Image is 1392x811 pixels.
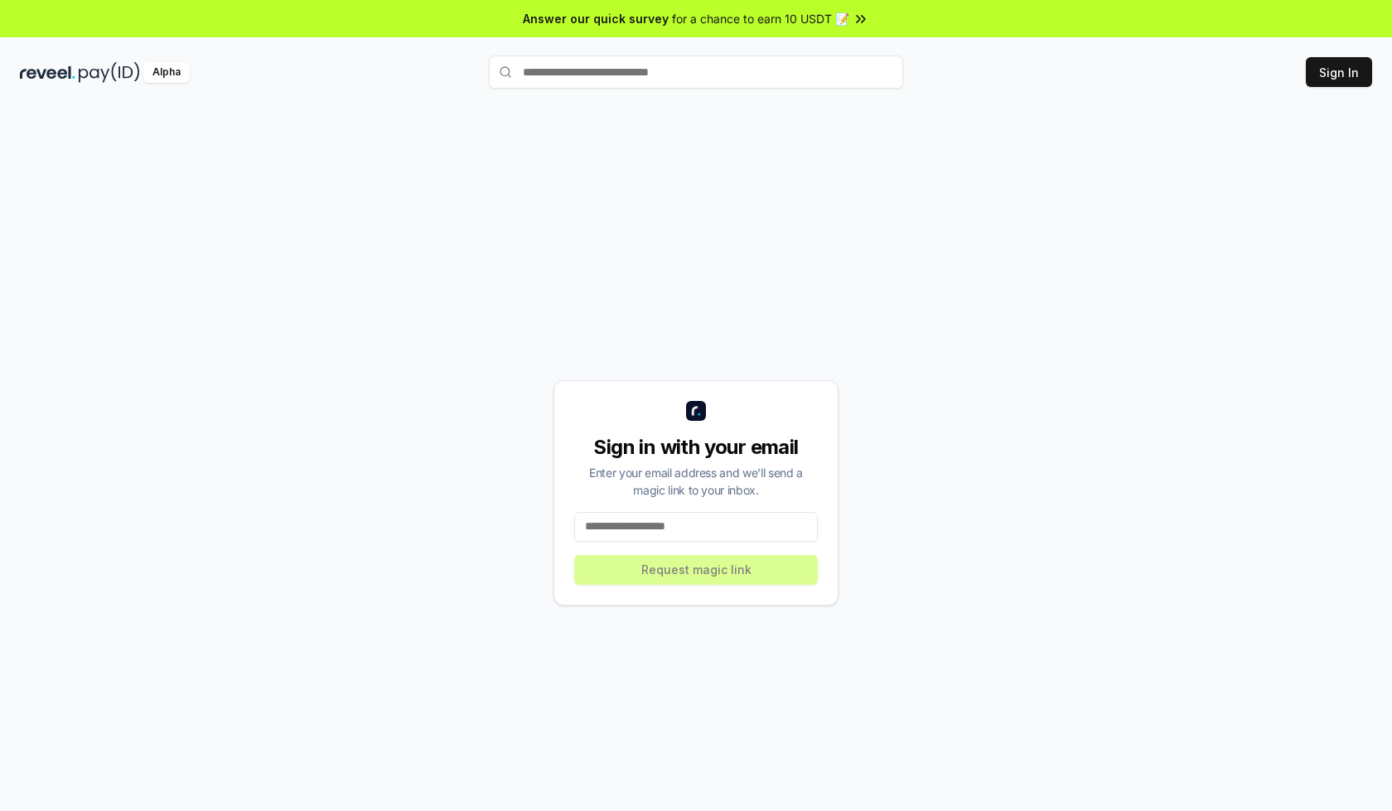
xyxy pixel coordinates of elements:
[686,401,706,421] img: logo_small
[20,62,75,83] img: reveel_dark
[79,62,140,83] img: pay_id
[672,10,849,27] span: for a chance to earn 10 USDT 📝
[1306,57,1372,87] button: Sign In
[574,464,818,499] div: Enter your email address and we’ll send a magic link to your inbox.
[143,62,190,83] div: Alpha
[574,434,818,461] div: Sign in with your email
[523,10,669,27] span: Answer our quick survey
